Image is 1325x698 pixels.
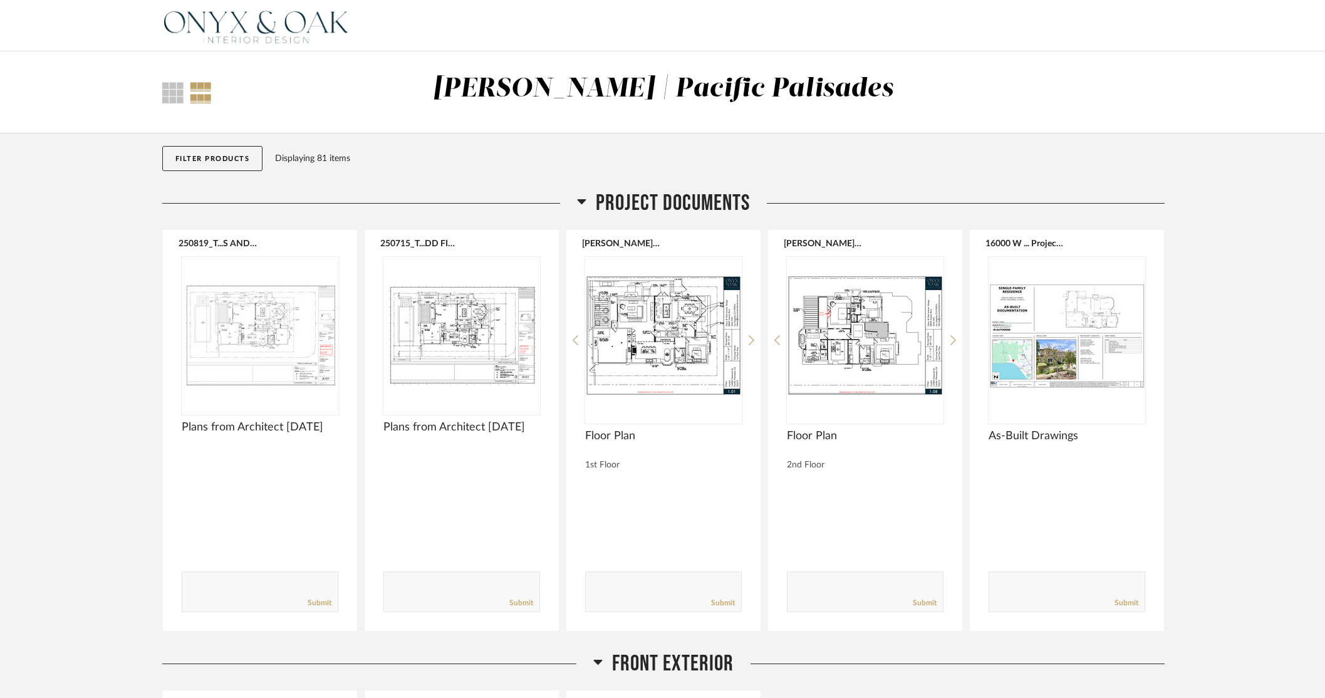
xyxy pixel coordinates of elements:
div: 0 [989,257,1145,414]
img: undefined [585,257,742,414]
button: 16000 W ... Project.pdf [985,238,1064,248]
div: 2nd Floor [787,460,943,471]
span: Project Documents [596,190,750,217]
div: 0 [585,257,742,414]
button: 250819_T...S AND EE.pdf [179,238,257,248]
a: Submit [913,598,937,608]
button: Filter Products [162,146,263,171]
div: [PERSON_NAME] | Pacific Palisades [433,76,893,102]
img: 08ecf60b-2490-4d88-a620-7ab89e40e421.png [162,1,350,51]
div: 1st Floor [585,460,742,471]
button: [PERSON_NAME] Residence 1.pdf [582,238,660,248]
img: undefined [383,257,540,414]
span: Floor Plan [585,429,742,443]
div: Displaying 81 items [275,152,1158,165]
img: undefined [182,257,338,414]
a: Submit [711,598,735,608]
span: As-Built Drawings [989,429,1145,443]
img: undefined [989,257,1145,414]
span: Front Exterior [612,650,734,677]
a: Submit [509,598,533,608]
button: [PERSON_NAME] Residence 8.pdf [784,238,862,248]
div: 0 [787,257,943,414]
a: Submit [1115,598,1138,608]
span: Plans from Architect [DATE] [182,420,338,434]
img: undefined [787,257,943,414]
button: 250715_T...DD FINAL.pdf [380,238,459,248]
a: Submit [308,598,331,608]
span: Plans from Architect [DATE] [383,420,540,434]
span: Floor Plan [787,429,943,443]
